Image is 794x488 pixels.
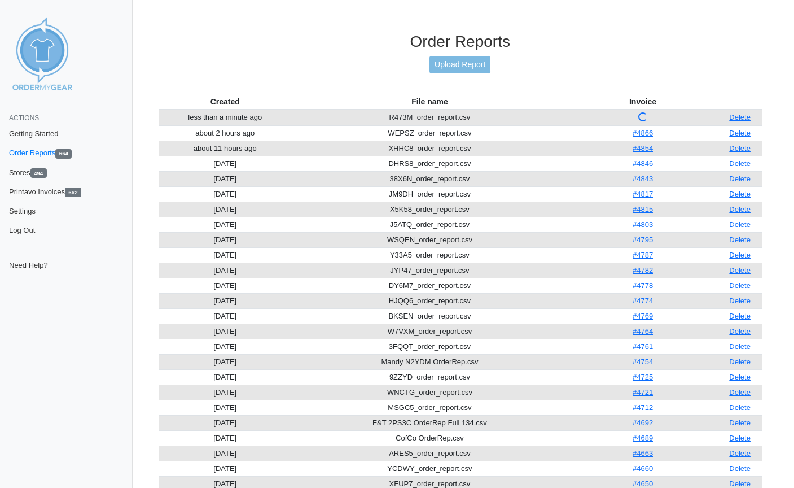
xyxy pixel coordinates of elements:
a: #4692 [633,419,653,427]
td: [DATE] [159,430,292,446]
a: Delete [729,297,751,305]
td: about 11 hours ago [159,141,292,156]
h3: Order Reports [159,32,762,51]
a: Delete [729,312,751,320]
a: Delete [729,419,751,427]
a: Delete [729,175,751,183]
td: [DATE] [159,461,292,476]
td: JYP47_order_report.csv [292,263,568,278]
a: Delete [729,449,751,457]
a: Delete [729,236,751,244]
td: 9ZZYD_order_report.csv [292,369,568,385]
td: 3FQQT_order_report.csv [292,339,568,354]
a: Delete [729,373,751,381]
td: YCDWY_order_report.csv [292,461,568,476]
a: Delete [729,480,751,488]
td: J5ATQ_order_report.csv [292,217,568,232]
a: #4774 [633,297,653,305]
a: Delete [729,144,751,152]
td: [DATE] [159,446,292,461]
a: Delete [729,220,751,229]
a: Delete [729,129,751,137]
td: [DATE] [159,263,292,278]
a: Delete [729,434,751,442]
a: #4782 [633,266,653,274]
a: Delete [729,327,751,335]
a: Delete [729,388,751,396]
a: #4817 [633,190,653,198]
td: [DATE] [159,202,292,217]
a: #4663 [633,449,653,457]
td: [DATE] [159,369,292,385]
td: WNCTG_order_report.csv [292,385,568,400]
td: less than a minute ago [159,110,292,126]
span: 662 [65,188,81,197]
td: [DATE] [159,400,292,415]
td: MSGC5_order_report.csv [292,400,568,415]
a: #4778 [633,281,653,290]
td: X5K58_order_report.csv [292,202,568,217]
td: about 2 hours ago [159,125,292,141]
td: WEPSZ_order_report.csv [292,125,568,141]
td: WSQEN_order_report.csv [292,232,568,247]
span: 664 [55,149,72,159]
a: Upload Report [429,56,490,73]
a: Delete [729,342,751,351]
td: ARES5_order_report.csv [292,446,568,461]
td: [DATE] [159,247,292,263]
a: Delete [729,251,751,259]
a: Delete [729,190,751,198]
a: #4725 [633,373,653,381]
td: Mandy N2YDM OrderRep.csv [292,354,568,369]
td: XHHC8_order_report.csv [292,141,568,156]
a: #4764 [633,327,653,335]
th: Created [159,94,292,110]
td: R473M_order_report.csv [292,110,568,126]
td: [DATE] [159,278,292,293]
a: #4787 [633,251,653,259]
td: [DATE] [159,415,292,430]
td: DY6M7_order_report.csv [292,278,568,293]
td: [DATE] [159,171,292,186]
td: Y33A5_order_report.csv [292,247,568,263]
a: #4650 [633,480,653,488]
td: JM9DH_order_report.csv [292,186,568,202]
a: #4721 [633,388,653,396]
a: #4712 [633,403,653,412]
a: #4843 [633,175,653,183]
a: Delete [729,403,751,412]
a: #4815 [633,205,653,213]
a: Delete [729,358,751,366]
td: [DATE] [159,339,292,354]
th: File name [292,94,568,110]
td: [DATE] [159,354,292,369]
td: [DATE] [159,217,292,232]
td: CofCo OrderRep.csv [292,430,568,446]
a: Delete [729,205,751,213]
a: #4754 [633,358,653,366]
td: 38X6N_order_report.csv [292,171,568,186]
th: Invoice [568,94,718,110]
a: #4803 [633,220,653,229]
a: Delete [729,266,751,274]
td: HJQQ6_order_report.csv [292,293,568,308]
td: [DATE] [159,308,292,324]
td: [DATE] [159,232,292,247]
a: #4660 [633,464,653,473]
a: Delete [729,464,751,473]
a: Delete [729,281,751,290]
a: #4854 [633,144,653,152]
span: 494 [30,168,47,178]
a: Delete [729,113,751,121]
a: #4761 [633,342,653,351]
td: [DATE] [159,156,292,171]
td: [DATE] [159,186,292,202]
a: Delete [729,159,751,168]
td: W7VXM_order_report.csv [292,324,568,339]
td: [DATE] [159,324,292,339]
a: #4769 [633,312,653,320]
td: [DATE] [159,293,292,308]
a: #4795 [633,236,653,244]
td: DHRS8_order_report.csv [292,156,568,171]
span: Actions [9,114,39,122]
